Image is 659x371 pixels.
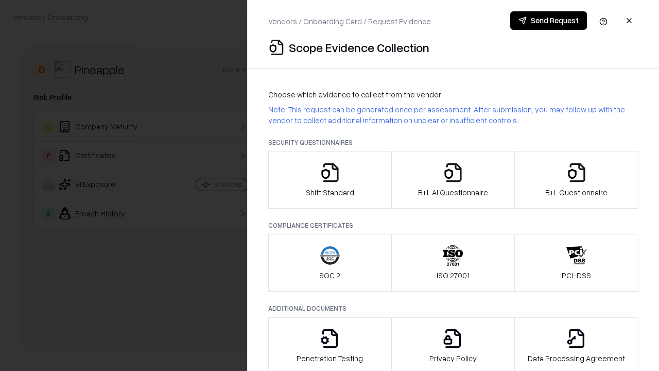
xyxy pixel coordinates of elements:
p: Additional Documents [268,304,638,313]
p: Security Questionnaires [268,138,638,147]
button: B+L AI Questionnaire [391,151,515,209]
p: PCI-DSS [562,270,591,281]
button: PCI-DSS [514,234,638,292]
p: SOC 2 [319,270,340,281]
p: Choose which evidence to collect from the vendor: [268,89,638,100]
p: ISO 27001 [437,270,470,281]
p: B+L AI Questionnaire [418,187,488,198]
p: Scope Evidence Collection [289,39,429,56]
button: SOC 2 [268,234,392,292]
button: Send Request [510,11,587,30]
button: ISO 27001 [391,234,515,292]
p: Shift Standard [306,187,354,198]
p: Vendors / Onboarding Card / Request Evidence [268,16,431,27]
p: Compliance Certificates [268,221,638,230]
p: B+L Questionnaire [545,187,608,198]
p: Note: This request can be generated once per assessment. After submission, you may follow up with... [268,104,638,126]
p: Data Processing Agreement [528,353,625,364]
p: Privacy Policy [429,353,477,364]
p: Penetration Testing [297,353,363,364]
button: Shift Standard [268,151,392,209]
button: B+L Questionnaire [514,151,638,209]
